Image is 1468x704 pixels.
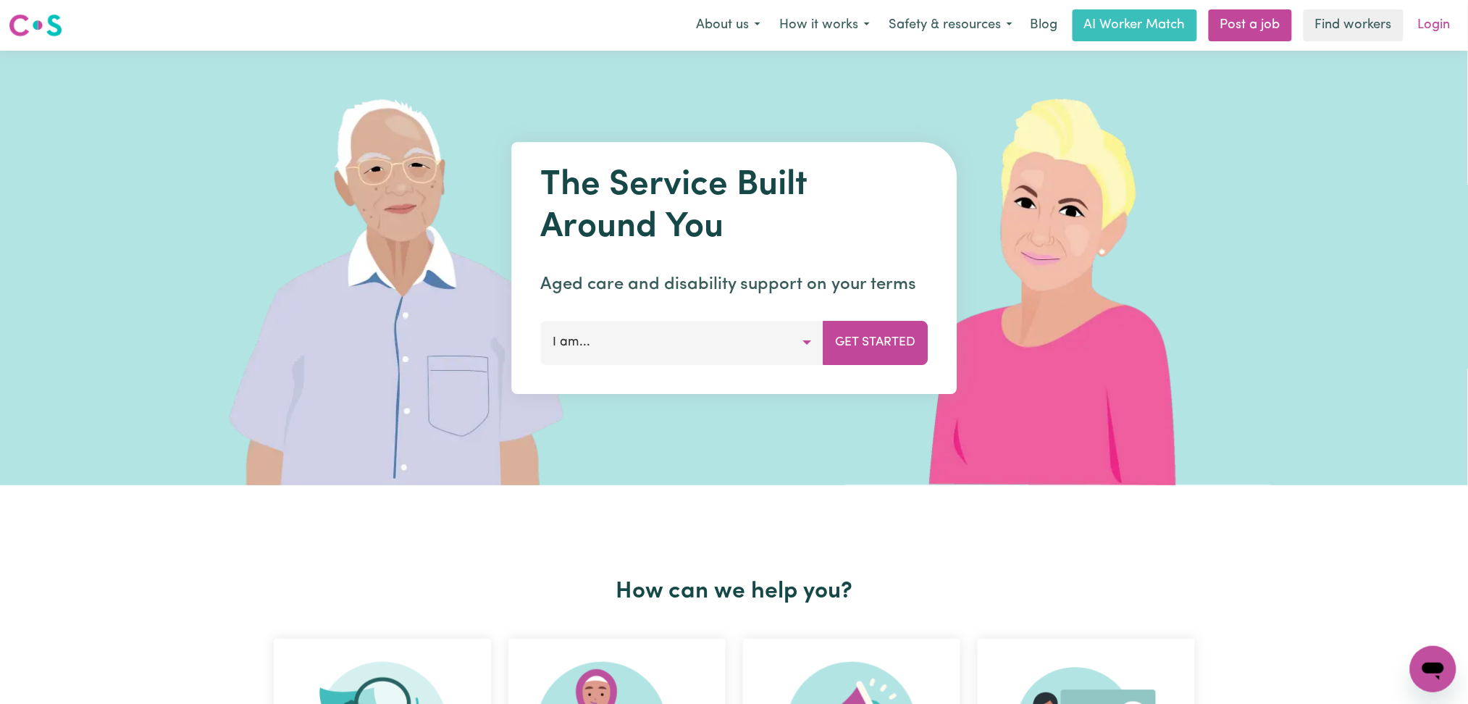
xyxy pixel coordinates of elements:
[1022,9,1067,41] a: Blog
[265,578,1204,605] h2: How can we help you?
[540,272,928,298] p: Aged care and disability support on your terms
[9,12,62,38] img: Careseekers logo
[879,10,1022,41] button: Safety & resources
[540,321,823,364] button: I am...
[823,321,928,364] button: Get Started
[1410,646,1456,692] iframe: Button to launch messaging window
[1304,9,1404,41] a: Find workers
[1409,9,1459,41] a: Login
[540,165,928,248] h1: The Service Built Around You
[687,10,770,41] button: About us
[9,9,62,42] a: Careseekers logo
[1209,9,1292,41] a: Post a job
[770,10,879,41] button: How it works
[1073,9,1197,41] a: AI Worker Match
